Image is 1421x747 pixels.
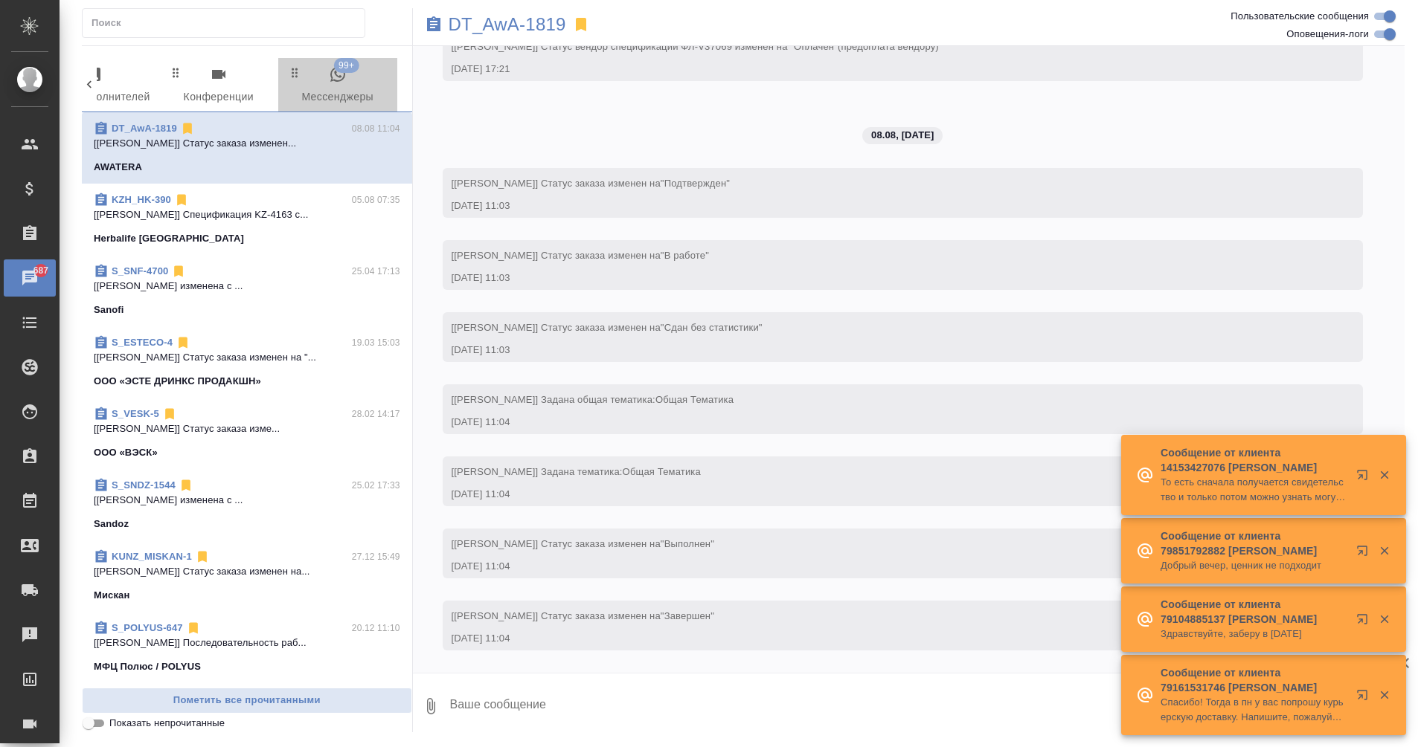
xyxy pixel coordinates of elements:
[1347,536,1383,572] button: Открыть в новой вкладке
[452,322,763,333] span: [[PERSON_NAME]] Статус заказа изменен на
[623,466,701,477] span: Общая Тематика
[94,350,400,365] p: [[PERSON_NAME]] Статус заказа изменен на "...
[25,263,58,278] span: 687
[82,398,412,469] div: S_VESK-528.02 14:17[[PERSON_NAME]] Статус заказа изме...ООО «ВЭСК»
[94,445,158,460] p: ООО «ВЭСК»
[452,41,939,52] span: [[PERSON_NAME]] Статус вендор спецификации ФЛ-V37069 изменен на "Оплачен"(предоплата вендору)
[449,17,566,32] a: DT_AwA-1819
[352,335,400,350] p: 19.03 15:03
[4,259,56,297] a: 687
[92,13,365,33] input: Поиск
[94,374,261,389] p: ООО «ЭСТЕ ДРИНКС ПРОДАКШН»
[655,394,734,405] span: Общая Тематика
[112,337,173,348] a: S_ESTECO-4
[112,479,176,491] a: S_SNDZ-1544
[82,255,412,326] div: S_SNF-470025.04 17:13[[PERSON_NAME] изменена с ...Sanofi
[82,540,412,612] div: KUNZ_MISKAN-127.12 15:49[[PERSON_NAME]] Статус заказа изменен на...Мискан
[112,194,171,205] a: KZH_HK-390
[94,136,400,151] p: [[PERSON_NAME]] Статус заказа изменен...
[452,487,1312,502] div: [DATE] 11:04
[1161,475,1347,505] p: То есть сначала получается свидетельство и только потом можно узнать могут ли они внести в него изме
[661,250,709,261] span: "В работе"
[452,610,714,621] span: [[PERSON_NAME]] Статус заказа изменен на
[1161,597,1347,627] p: Сообщение от клиента 79104885137 [PERSON_NAME]
[112,123,177,134] a: DT_AwA-1819
[82,612,412,683] div: S_POLYUS-64720.12 11:10[[PERSON_NAME]] Последовательность раб...МФЦ Полюс / POLYUS
[112,622,183,633] a: S_POLYUS-647
[162,407,177,421] svg: Отписаться
[334,58,359,73] span: 99+
[109,716,225,731] span: Показать непрочитанные
[1347,680,1383,716] button: Открыть в новой вкладке
[452,271,1312,285] div: [DATE] 11:03
[661,610,714,621] span: "Завершен"
[871,128,934,143] p: 08.08, [DATE]
[352,478,400,493] p: 25.02 17:33
[1369,544,1399,557] button: Закрыть
[179,478,193,493] svg: Отписаться
[1347,460,1383,496] button: Открыть в новой вкладке
[176,335,190,350] svg: Отписаться
[186,621,201,636] svg: Отписаться
[171,264,186,279] svg: Отписаться
[352,121,400,136] p: 08.08 11:04
[168,65,269,106] span: Конференции
[94,279,400,294] p: [[PERSON_NAME] изменена с ...
[82,469,412,540] div: S_SNDZ-154425.02 17:33[[PERSON_NAME] изменена с ...Sandoz
[94,421,400,436] p: [[PERSON_NAME]] Статус заказа изме...
[82,112,412,184] div: DT_AwA-181908.08 11:04[[PERSON_NAME]] Статус заказа изменен...AWATERA
[352,621,400,636] p: 20.12 11:10
[287,65,388,106] span: Мессенджеры
[195,549,210,564] svg: Отписаться
[112,408,159,419] a: S_VESK-5
[1161,695,1347,725] p: Спасибо! Тогда в пн у вас попрошу курьерскую доставку. Напишите, пожалуйста, что нужно и как оплатит
[452,466,701,477] span: [[PERSON_NAME]] Задана тематика:
[288,65,302,80] svg: Зажми и перетащи, чтобы поменять порядок вкладок
[1231,9,1369,24] span: Пользовательские сообщения
[352,193,400,207] p: 05.08 07:35
[452,62,1312,77] div: [DATE] 17:21
[1369,688,1399,702] button: Закрыть
[661,322,763,333] span: "Сдан без статистики"
[1161,558,1347,573] p: Добрый вечер, ценник не подходит
[1286,27,1369,42] span: Оповещения-логи
[94,564,400,579] p: [[PERSON_NAME]] Статус заказа изменен на...
[1369,468,1399,482] button: Закрыть
[1161,445,1347,475] p: Сообщение от клиента 14153427076 [PERSON_NAME]
[452,178,731,189] span: [[PERSON_NAME]] Статус заказа изменен на
[452,343,1312,358] div: [DATE] 11:03
[94,160,142,175] p: AWATERA
[352,407,400,421] p: 28.02 14:17
[661,538,714,549] span: "Выполнен"
[1347,604,1383,640] button: Открыть в новой вкладке
[94,659,201,674] p: МФЦ Полюс / POLYUS
[90,692,404,709] span: Пометить все прочитанными
[452,538,714,549] span: [[PERSON_NAME]] Статус заказа изменен на
[94,493,400,508] p: [[PERSON_NAME] изменена с ...
[94,636,400,650] p: [[PERSON_NAME]] Последовательность раб...
[1369,612,1399,626] button: Закрыть
[1161,665,1347,695] p: Сообщение от клиента 79161531746 [PERSON_NAME]
[452,559,1312,574] div: [DATE] 11:04
[452,198,1312,213] div: [DATE] 11:03
[82,184,412,255] div: KZH_HK-39005.08 07:35[[PERSON_NAME]] Спецификация KZ-4163 с...Herbalife [GEOGRAPHIC_DATA]
[169,65,183,80] svg: Зажми и перетащи, чтобы поменять порядок вкладок
[94,231,244,246] p: Herbalife [GEOGRAPHIC_DATA]
[94,517,129,531] p: Sandoz
[452,394,734,405] span: [[PERSON_NAME]] Задана общая тематика:
[94,207,400,222] p: [[PERSON_NAME]] Спецификация KZ-4163 с...
[1161,627,1347,641] p: Здравствуйте, заберу в [DATE]
[352,264,400,279] p: 25.04 17:13
[112,265,168,277] a: S_SNF-4700
[661,178,730,189] span: "Подтвержден"
[112,551,192,562] a: KUNZ_MISKAN-1
[452,415,1312,430] div: [DATE] 11:04
[82,688,412,714] button: Пометить все прочитанными
[174,193,189,207] svg: Отписаться
[1161,528,1347,558] p: Сообщение от клиента 79851792882 [PERSON_NAME]
[352,549,400,564] p: 27.12 15:49
[452,631,1312,646] div: [DATE] 11:04
[94,588,129,603] p: Мискан
[82,326,412,398] div: S_ESTECO-419.03 15:03[[PERSON_NAME]] Статус заказа изменен на "...ООО «ЭСТЕ ДРИНКС ПРОДАКШН»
